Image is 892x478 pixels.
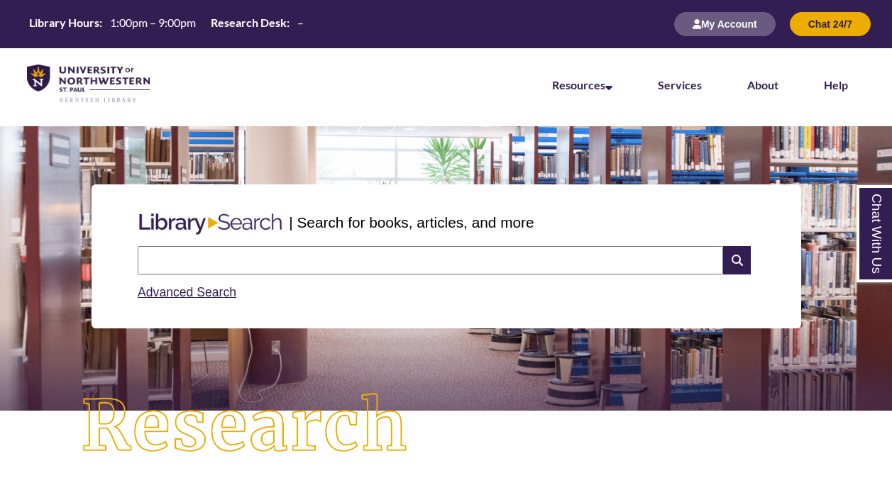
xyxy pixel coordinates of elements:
a: Services [658,78,702,91]
button: My Account [674,12,776,36]
i: Search [723,246,750,274]
img: UNWSP Library Logo [27,65,150,104]
a: Advanced Search [138,285,236,299]
button: Chat 24/7 [790,12,871,36]
a: Chat 24/7 [790,18,871,30]
th: Library Hours: [23,15,104,30]
span: 1:00pm – 9:00pm [110,16,196,29]
a: About [747,78,778,91]
th: Research Desk: [205,15,292,30]
span: – [297,16,304,29]
a: Resources [552,78,612,91]
a: My Account [674,18,776,30]
table: Hours Today [23,15,309,33]
p: | Search for books, articles, and more [289,211,534,233]
img: Libary Search [132,208,289,240]
a: Help [824,78,848,91]
a: Hours Today [23,15,309,34]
